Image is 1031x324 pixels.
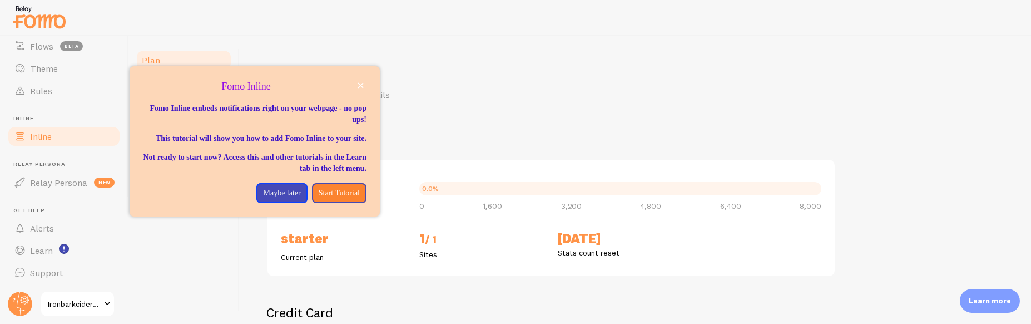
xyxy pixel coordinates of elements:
[7,262,121,284] a: Support
[30,177,87,188] span: Relay Persona
[266,62,1004,85] h1: Plan
[969,296,1011,306] p: Learn more
[355,80,366,91] button: close,
[135,49,232,71] a: Plan
[263,188,300,199] p: Maybe later
[143,133,366,144] p: This tutorial will show you how to add Fomo Inline to your site.
[558,247,683,258] p: Stats count reset
[319,188,360,199] p: Start Tutorial
[143,103,366,125] p: Fomo Inline embeds notifications right on your webpage - no pop ups!
[30,85,52,96] span: Rules
[419,230,544,249] h2: 1
[422,185,439,192] div: 0.0%
[561,202,582,210] span: 3,200
[130,66,380,217] div: Fomo Inline
[7,57,121,80] a: Theme
[720,202,741,210] span: 6,400
[7,171,121,194] a: Relay Persona new
[419,249,544,260] p: Sites
[425,233,437,246] span: / 1
[13,161,121,168] span: Relay Persona
[960,289,1020,313] div: Learn more
[7,125,121,148] a: Inline
[13,207,121,214] span: Get Help
[13,115,121,122] span: Inline
[7,80,121,102] a: Rules
[558,230,683,247] h2: [DATE]
[143,152,366,174] p: Not ready to start now? Access this and other tutorials in the Learn tab in the left menu.
[30,63,58,74] span: Theme
[30,41,53,52] span: Flows
[30,267,63,278] span: Support
[281,230,406,247] h2: Starter
[256,183,307,203] button: Maybe later
[483,202,502,210] span: 1,600
[7,239,121,262] a: Learn
[143,80,366,94] p: Fomo Inline
[800,202,821,210] span: 8,000
[12,3,67,31] img: fomo-relay-logo-orange.svg
[419,202,424,210] span: 0
[7,217,121,239] a: Alerts
[60,41,83,51] span: beta
[142,55,160,66] span: Plan
[266,89,533,101] p: Your Fomo subscription details
[640,202,661,210] span: 4,800
[266,304,600,321] h2: Credit Card
[266,128,1004,145] h2: Monthly Stats
[48,297,101,311] span: Ironbarkciderworks
[59,244,69,254] svg: <p>Watch New Feature Tutorials!</p>
[281,252,406,263] p: Current plan
[312,183,366,203] button: Start Tutorial
[94,178,115,188] span: new
[7,35,121,57] a: Flows beta
[30,131,52,142] span: Inline
[30,223,54,234] span: Alerts
[30,245,53,256] span: Learn
[40,291,115,317] a: Ironbarkciderworks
